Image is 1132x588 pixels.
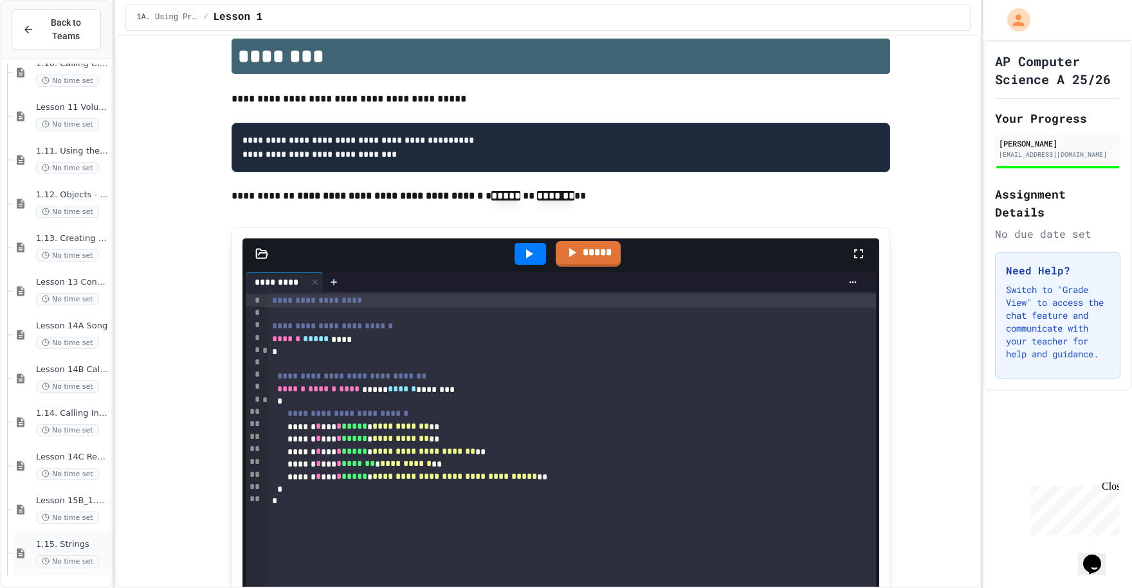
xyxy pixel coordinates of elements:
iframe: chat widget [1078,537,1119,575]
span: No time set [36,118,99,130]
h2: Assignment Details [995,185,1120,221]
span: No time set [36,555,99,567]
span: Lesson 15B_1.15 String Methods Demonstration [36,495,109,506]
span: 1.10. Calling Class Methods [36,58,109,69]
span: No time set [36,162,99,174]
span: Lesson 14C Rectangle [36,452,109,463]
span: 1.13. Creating and Initializing Objects: Constructors [36,233,109,244]
div: [EMAIL_ADDRESS][DOMAIN_NAME] [999,150,1117,159]
span: Lesson 1 [213,10,262,25]
span: 1.15. Strings [36,539,109,550]
span: Back to Teams [42,16,90,43]
span: 1.14. Calling Instance Methods [36,408,109,419]
div: [PERSON_NAME] [999,138,1117,149]
span: 1A. Using Primitives [136,12,198,22]
span: No time set [36,206,99,218]
span: No time set [36,249,99,262]
h1: AP Computer Science A 25/26 [995,52,1120,88]
span: / [203,12,208,22]
span: 1.11. Using the Math Class [36,146,109,157]
span: Lesson 14B Calling Methods with Parameters [36,364,109,375]
span: Lesson 14A Song [36,321,109,332]
span: Lesson 13 Constructors [36,277,109,288]
span: No time set [36,468,99,480]
iframe: chat widget [1025,481,1119,535]
div: Chat with us now!Close [5,5,89,82]
h2: Your Progress [995,109,1120,127]
span: No time set [36,75,99,87]
div: No due date set [995,226,1120,242]
span: No time set [36,380,99,393]
p: Switch to "Grade View" to access the chat feature and communicate with your teacher for help and ... [1006,283,1109,361]
span: No time set [36,424,99,436]
button: Back to Teams [12,9,101,50]
span: 1.12. Objects - Instances of Classes [36,190,109,200]
span: No time set [36,512,99,524]
span: No time set [36,293,99,305]
h3: Need Help? [1006,263,1109,278]
span: Lesson 11 Volume, Distance, & Quadratic Formula [36,102,109,113]
span: No time set [36,337,99,349]
div: My Account [994,5,1034,35]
